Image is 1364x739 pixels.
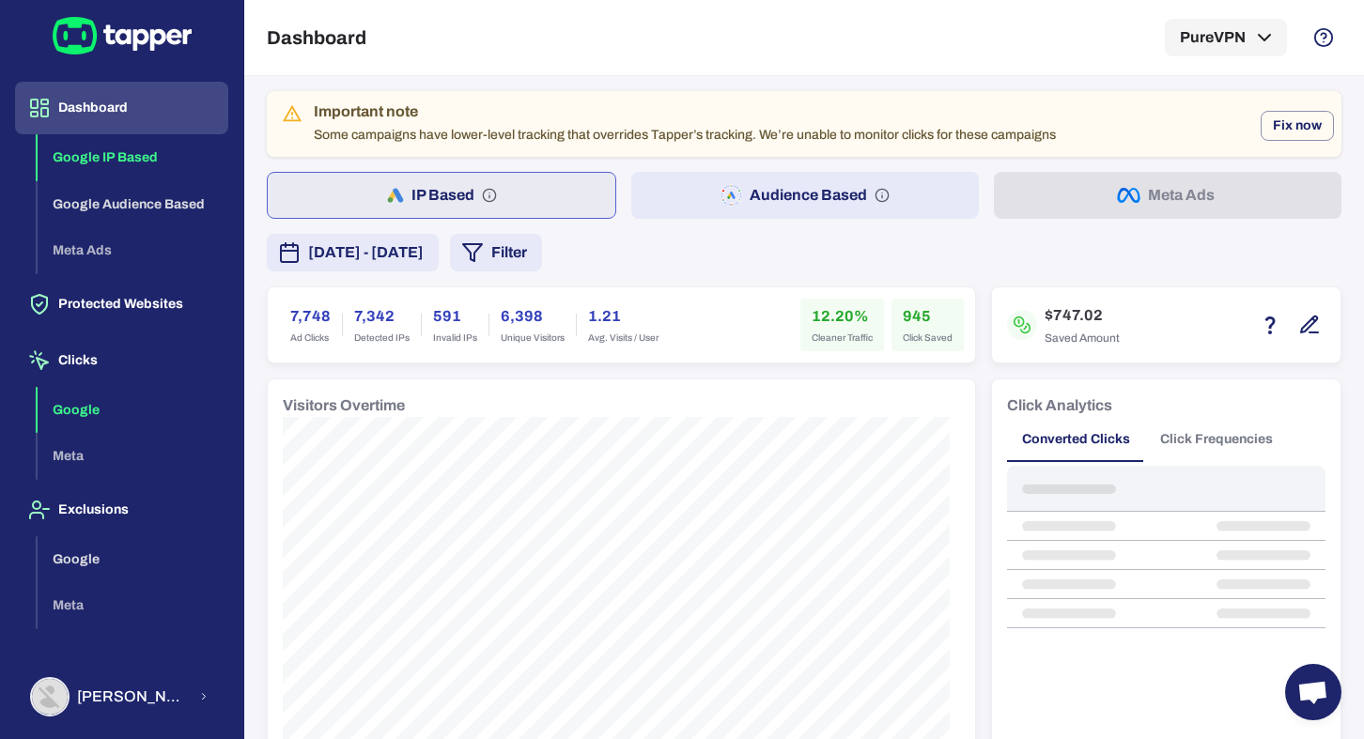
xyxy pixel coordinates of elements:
div: Some campaigns have lower-level tracking that overrides Tapper’s tracking. We’re unable to monito... [314,97,1056,151]
a: Protected Websites [15,295,228,311]
button: Estimation based on the quantity of invalid click x cost-per-click. [1254,309,1286,341]
button: PureVPN [1165,19,1287,56]
div: Important note [314,102,1056,121]
a: Google IP Based [38,148,228,164]
h6: 945 [903,305,953,328]
h6: 7,748 [290,305,331,328]
h5: Dashboard [267,26,366,49]
h6: Click Analytics [1007,394,1112,417]
h6: Visitors Overtime [283,394,405,417]
span: Invalid IPs [433,331,477,345]
span: [DATE] - [DATE] [308,241,424,264]
a: Google [38,549,228,565]
span: Ad Clicks [290,331,331,345]
h6: 6,398 [501,305,565,328]
button: Protected Websites [15,278,228,331]
svg: IP based: Search, Display, and Shopping. [482,188,497,203]
span: Cleaner Traffic [812,331,873,345]
span: Avg. Visits / User [588,331,659,345]
span: [PERSON_NAME] [PERSON_NAME] [77,687,187,706]
a: Google Audience Based [38,194,228,210]
button: Google [38,387,228,434]
span: Saved Amount [1045,331,1120,346]
a: Dashboard [15,99,228,115]
button: Google IP Based [38,134,228,181]
button: IP Based [267,172,616,219]
button: [DATE] - [DATE] [267,234,439,271]
button: Click Frequencies [1145,417,1288,462]
h6: 1.21 [588,305,659,328]
h6: $747.02 [1045,304,1120,327]
button: Abdul Haseeb[PERSON_NAME] [PERSON_NAME] [15,670,228,724]
svg: Audience based: Search, Display, Shopping, Video Performance Max, Demand Generation [875,188,890,203]
span: Click Saved [903,331,953,345]
button: Exclusions [15,484,228,536]
a: Google [38,400,228,416]
h6: 7,342 [354,305,410,328]
button: Google Audience Based [38,181,228,228]
span: Detected IPs [354,331,410,345]
button: Audience Based [631,172,979,219]
button: Filter [450,234,542,271]
button: Clicks [15,334,228,387]
button: Google [38,536,228,583]
button: Dashboard [15,82,228,134]
a: Clicks [15,351,228,367]
span: Unique Visitors [501,331,565,345]
a: Exclusions [15,500,228,516]
h6: 591 [433,305,477,328]
a: Open chat [1285,664,1341,720]
button: Fix now [1261,111,1334,141]
img: Abdul Haseeb [32,679,68,715]
button: Converted Clicks [1007,417,1145,462]
h6: 12.20% [812,305,873,328]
